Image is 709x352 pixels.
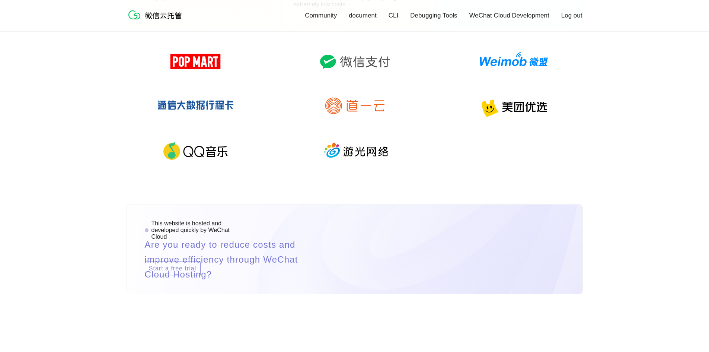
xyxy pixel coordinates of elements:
a: WeChat Cloud Development [469,12,549,19]
font: Log out [561,12,582,19]
a: WeChat Cloud Hosting [127,17,186,23]
font: Are you ready to reduce costs and improve efficiency through WeChat Cloud Hosting? [145,240,298,279]
img: WeChat Cloud Hosting [127,7,186,22]
a: document [349,12,377,19]
font: This website is hosted and developed quickly by WeChat Cloud [151,220,230,240]
a: Debugging Tools [410,12,457,19]
a: CLI [389,12,398,19]
a: Community [305,12,337,19]
font: Start a free trial [149,265,196,272]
